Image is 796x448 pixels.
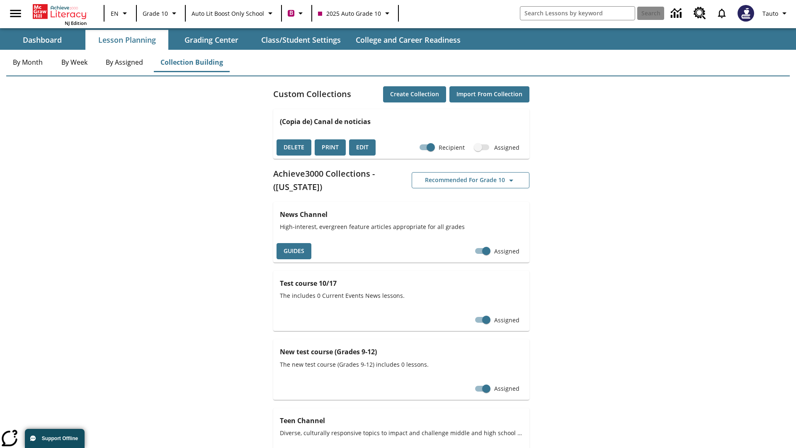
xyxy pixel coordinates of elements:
[107,6,133,21] button: Language: EN, Select a language
[188,6,279,21] button: School: Auto Lit Boost only School, Select your school
[280,415,523,426] h3: Teen Channel
[143,9,168,18] span: Grade 10
[280,346,523,358] h3: New test course (Grades 9-12)
[315,139,346,156] button: Print, will open in a new window
[439,143,465,152] span: Recipient
[255,30,347,50] button: Class/Student Settings
[711,2,733,24] a: Notifications
[33,3,87,20] a: Home
[33,2,87,26] div: Home
[6,52,49,72] button: By Month
[494,247,519,256] span: Assigned
[85,30,168,50] button: Lesson Planning
[494,143,519,152] span: Assigned
[111,9,119,18] span: EN
[53,52,95,72] button: By Week
[666,2,689,25] a: Data Center
[280,116,523,127] h3: (Copia de) Canal de noticias
[315,6,396,21] button: Class: 2025 Auto Grade 10, Select your class
[99,52,150,72] button: By Assigned
[154,52,230,72] button: Collection Building
[277,243,311,259] button: Guides
[284,6,309,21] button: Boost Class color is violet red. Change class color
[289,8,293,18] span: B
[349,30,467,50] button: College and Career Readiness
[280,429,523,437] span: Diverse, culturally responsive topics to impact and challenge middle and high school students
[280,278,523,289] h3: Test course 10/17
[65,20,87,26] span: NJ Edition
[3,1,28,26] button: Open side menu
[689,2,711,24] a: Resource Center, Will open in new tab
[1,30,84,50] button: Dashboard
[280,360,523,369] span: The new test course (Grades 9-12) includes 0 lessons.
[139,6,182,21] button: Grade: Grade 10, Select a grade
[762,9,778,18] span: Tauto
[280,209,523,220] h3: News Channel
[759,6,793,21] button: Profile/Settings
[42,436,78,441] span: Support Offline
[170,30,253,50] button: Grading Center
[412,172,529,188] button: Recommended for Grade 10
[192,9,264,18] span: Auto Lit Boost only School
[738,5,754,22] img: Avatar
[520,7,635,20] input: search field
[273,88,351,101] h2: Custom Collections
[318,9,381,18] span: 2025 Auto Grade 10
[349,139,376,156] button: Edit
[273,167,401,194] h2: Achieve3000 Collections - ([US_STATE])
[280,291,523,300] span: The includes 0 Current Events News lessons.
[733,2,759,24] button: Select a new avatar
[494,316,519,324] span: Assigned
[280,222,523,231] span: High-interest, evergreen feature articles appropriate for all grades
[383,86,446,102] button: Create Collection
[277,139,311,156] button: Delete
[494,384,519,393] span: Assigned
[449,86,529,102] button: Import from Collection
[25,429,85,448] button: Support Offline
